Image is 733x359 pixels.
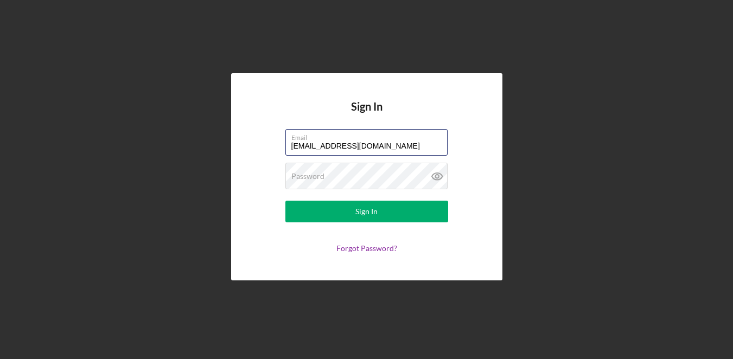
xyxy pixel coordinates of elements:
[351,100,383,129] h4: Sign In
[336,243,397,253] a: Forgot Password?
[291,130,448,142] label: Email
[355,201,378,222] div: Sign In
[291,172,324,181] label: Password
[285,201,448,222] button: Sign In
